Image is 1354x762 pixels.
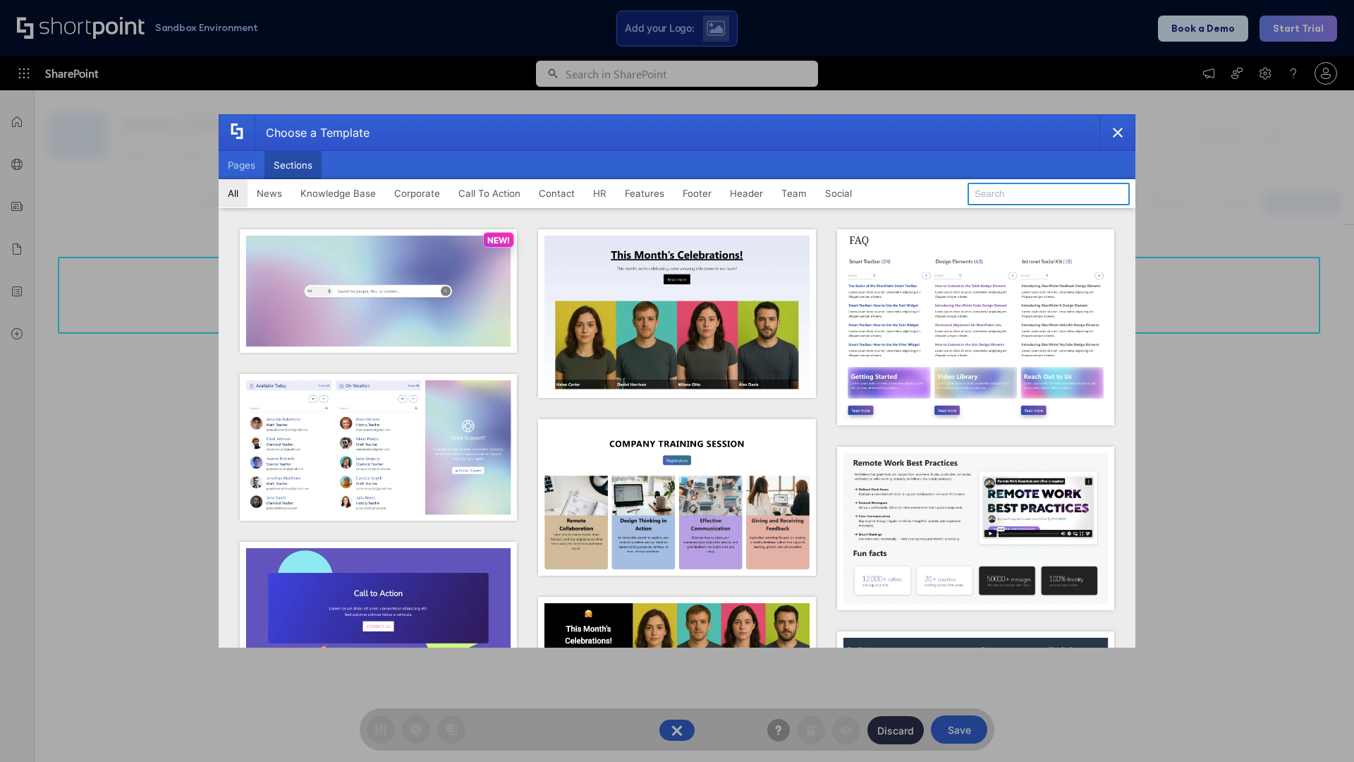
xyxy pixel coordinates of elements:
[673,179,721,207] button: Footer
[248,179,291,207] button: News
[219,114,1135,648] div: template selector
[584,179,616,207] button: HR
[616,179,673,207] button: Features
[721,179,772,207] button: Header
[219,151,264,179] button: Pages
[219,179,248,207] button: All
[255,115,370,150] div: Choose a Template
[968,183,1130,205] input: Search
[449,179,530,207] button: Call To Action
[264,151,322,179] button: Sections
[772,179,816,207] button: Team
[530,179,584,207] button: Contact
[291,179,385,207] button: Knowledge Base
[385,179,449,207] button: Corporate
[1283,694,1354,762] iframe: Chat Widget
[816,179,861,207] button: Social
[487,235,510,246] p: NEW!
